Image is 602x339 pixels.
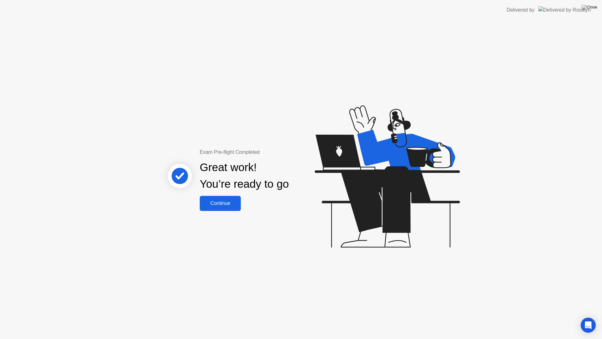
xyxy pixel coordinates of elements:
img: Delivered by Rosalyn [538,6,591,13]
button: Continue [200,196,241,211]
div: Delivered by [507,6,535,14]
div: Great work! You’re ready to go [200,159,289,192]
div: Open Intercom Messenger [581,318,596,333]
img: Close [582,5,597,10]
div: Exam Pre-flight Completed [200,148,329,156]
div: Continue [202,201,239,206]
